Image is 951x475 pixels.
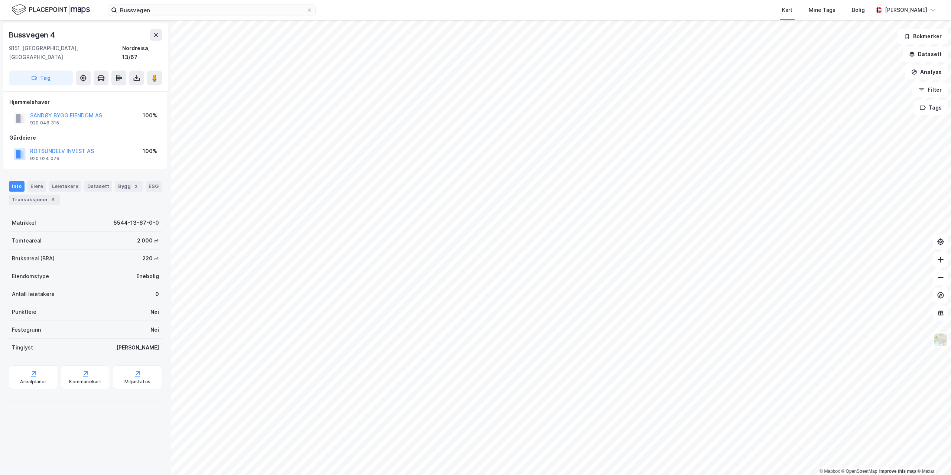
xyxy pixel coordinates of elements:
[912,82,948,97] button: Filter
[30,156,59,162] div: 920 024 076
[132,183,140,190] div: 2
[9,181,25,192] div: Info
[12,290,55,299] div: Antall leietakere
[819,469,840,474] a: Mapbox
[122,44,162,62] div: Nordreisa, 13/67
[137,236,159,245] div: 2 000 ㎡
[84,181,112,192] div: Datasett
[124,379,150,385] div: Miljøstatus
[155,290,159,299] div: 0
[49,181,81,192] div: Leietakere
[905,65,948,79] button: Analyse
[146,181,162,192] div: ESG
[30,120,59,126] div: 920 048 315
[27,181,46,192] div: Eiere
[114,218,159,227] div: 5544-13-67-0-0
[136,272,159,281] div: Enebolig
[142,254,159,263] div: 220 ㎡
[9,133,162,142] div: Gårdeiere
[9,29,56,41] div: Bussvegen 4
[12,343,33,352] div: Tinglyst
[9,98,162,107] div: Hjemmelshaver
[49,196,57,204] div: 6
[9,195,60,205] div: Transaksjoner
[69,379,101,385] div: Kommunekart
[841,469,877,474] a: OpenStreetMap
[12,325,41,334] div: Festegrunn
[934,333,948,347] img: Z
[12,272,49,281] div: Eiendomstype
[117,4,306,16] input: Søk på adresse, matrikkel, gårdeiere, leietakere eller personer
[809,6,835,14] div: Mine Tags
[116,343,159,352] div: [PERSON_NAME]
[885,6,927,14] div: [PERSON_NAME]
[20,379,46,385] div: Arealplaner
[12,3,90,16] img: logo.f888ab2527a4732fd821a326f86c7f29.svg
[9,44,122,62] div: 9151, [GEOGRAPHIC_DATA], [GEOGRAPHIC_DATA]
[914,439,951,475] iframe: Chat Widget
[914,439,951,475] div: Kontrollprogram for chat
[898,29,948,44] button: Bokmerker
[852,6,865,14] div: Bolig
[903,47,948,62] button: Datasett
[12,236,42,245] div: Tomteareal
[12,254,55,263] div: Bruksareal (BRA)
[150,325,159,334] div: Nei
[782,6,792,14] div: Kart
[913,100,948,115] button: Tags
[12,218,36,227] div: Matrikkel
[12,308,36,316] div: Punktleie
[143,111,157,120] div: 100%
[9,71,73,85] button: Tag
[115,181,143,192] div: Bygg
[143,147,157,156] div: 100%
[150,308,159,316] div: Nei
[879,469,916,474] a: Improve this map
